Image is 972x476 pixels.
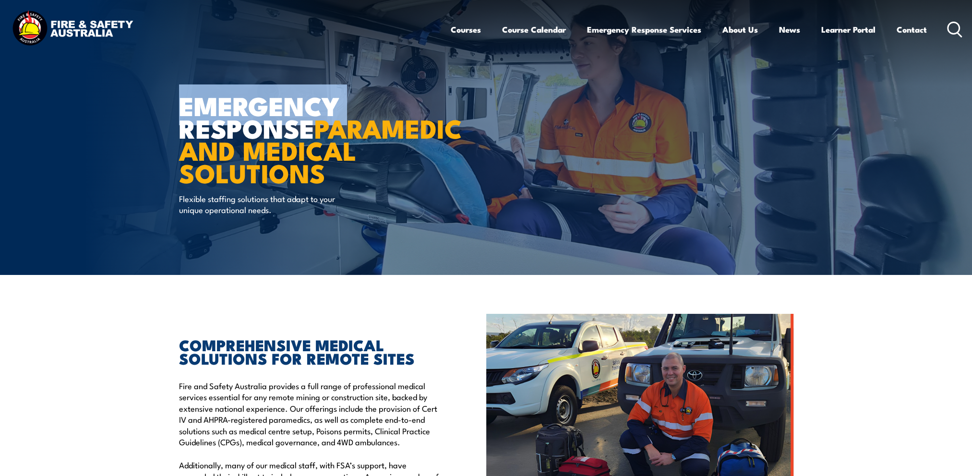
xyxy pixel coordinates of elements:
p: Fire and Safety Australia provides a full range of professional medical services essential for an... [179,380,442,447]
a: Courses [451,17,481,42]
a: News [779,17,800,42]
p: Flexible staffing solutions that adapt to your unique operational needs. [179,193,354,215]
a: Emergency Response Services [587,17,701,42]
h1: EMERGENCY RESPONSE [179,94,416,184]
h2: COMPREHENSIVE MEDICAL SOLUTIONS FOR REMOTE SITES [179,338,442,365]
a: About Us [722,17,758,42]
a: Learner Portal [821,17,876,42]
a: Contact [897,17,927,42]
a: Course Calendar [502,17,566,42]
strong: PARAMEDIC AND MEDICAL SOLUTIONS [179,107,462,192]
